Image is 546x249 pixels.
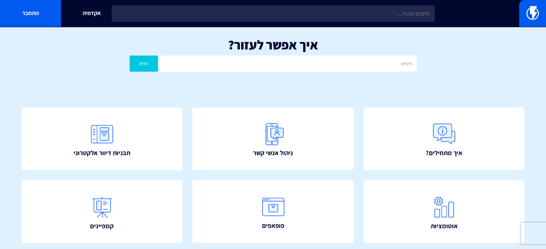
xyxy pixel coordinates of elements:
span: ניהול אנשי קשר [253,148,293,158]
a: פופאפים [192,180,353,243]
input: חיפוש מהיר... [112,5,435,22]
button: חפש [130,56,158,72]
span: איך מתחילים? [426,148,462,158]
a: אוטומציות [364,180,524,243]
span: פופאפים [262,221,284,230]
a: איך מתחילים? [364,107,524,170]
input: חיפוש [160,56,416,72]
h1: איך אפשר לעזור? [11,38,535,52]
a: תבניות דיוור אלקטרוני [22,107,182,170]
a: ניהול אנשי קשר [192,107,353,170]
span: קמפיינים [90,221,114,231]
span: תבניות דיוור אלקטרוני [74,148,130,158]
span: אוטומציות [430,221,457,231]
a: קמפיינים [22,180,182,243]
